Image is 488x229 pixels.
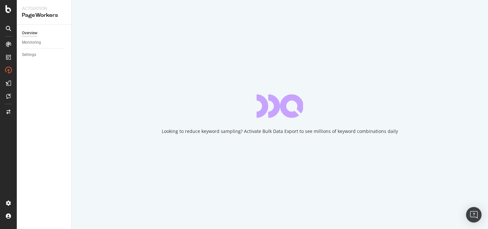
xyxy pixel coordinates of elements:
[22,30,37,37] div: Overview
[22,5,66,12] div: Activation
[22,39,67,46] a: Monitoring
[22,51,36,58] div: Settings
[22,51,67,58] a: Settings
[466,207,482,223] div: Open Intercom Messenger
[162,128,398,135] div: Looking to reduce keyword sampling? Activate Bulk Data Export to see millions of keyword combinat...
[257,94,303,118] div: animation
[22,39,41,46] div: Monitoring
[22,12,66,19] div: PageWorkers
[22,30,67,37] a: Overview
